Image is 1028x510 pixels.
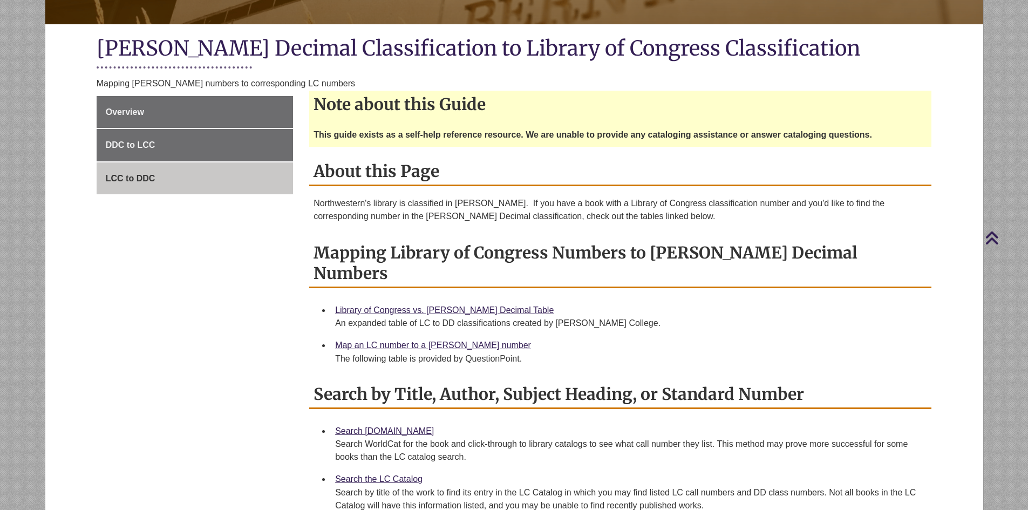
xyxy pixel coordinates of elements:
a: Search the LC Catalog [335,474,423,484]
span: Overview [106,107,144,117]
a: Library of Congress vs. [PERSON_NAME] Decimal Table [335,305,554,315]
h2: Mapping Library of Congress Numbers to [PERSON_NAME] Decimal Numbers [309,239,931,288]
strong: This guide exists as a self-help reference resource. We are unable to provide any cataloging assi... [314,130,872,139]
div: Search WorldCat for the book and click-through to library catalogs to see what call number they l... [335,438,923,464]
h2: Search by Title, Author, Subject Heading, or Standard Number [309,380,931,409]
h2: Note about this Guide [309,91,931,118]
a: Back to Top [985,230,1025,245]
span: LCC to DDC [106,174,155,183]
a: LCC to DDC [97,162,293,195]
div: An expanded table of LC to DD classifications created by [PERSON_NAME] College. [335,317,923,330]
a: Search [DOMAIN_NAME] [335,426,434,436]
div: The following table is provided by QuestionPoint. [335,352,923,365]
a: Map an LC number to a [PERSON_NAME] number [335,341,531,350]
div: Guide Page Menu [97,96,293,195]
span: Mapping [PERSON_NAME] numbers to corresponding LC numbers [97,79,355,88]
h1: [PERSON_NAME] Decimal Classification to Library of Congress Classification [97,35,932,64]
p: Northwestern's library is classified in [PERSON_NAME]. If you have a book with a Library of Congr... [314,197,927,223]
h2: About this Page [309,158,931,186]
span: DDC to LCC [106,140,155,149]
a: DDC to LCC [97,129,293,161]
a: Overview [97,96,293,128]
